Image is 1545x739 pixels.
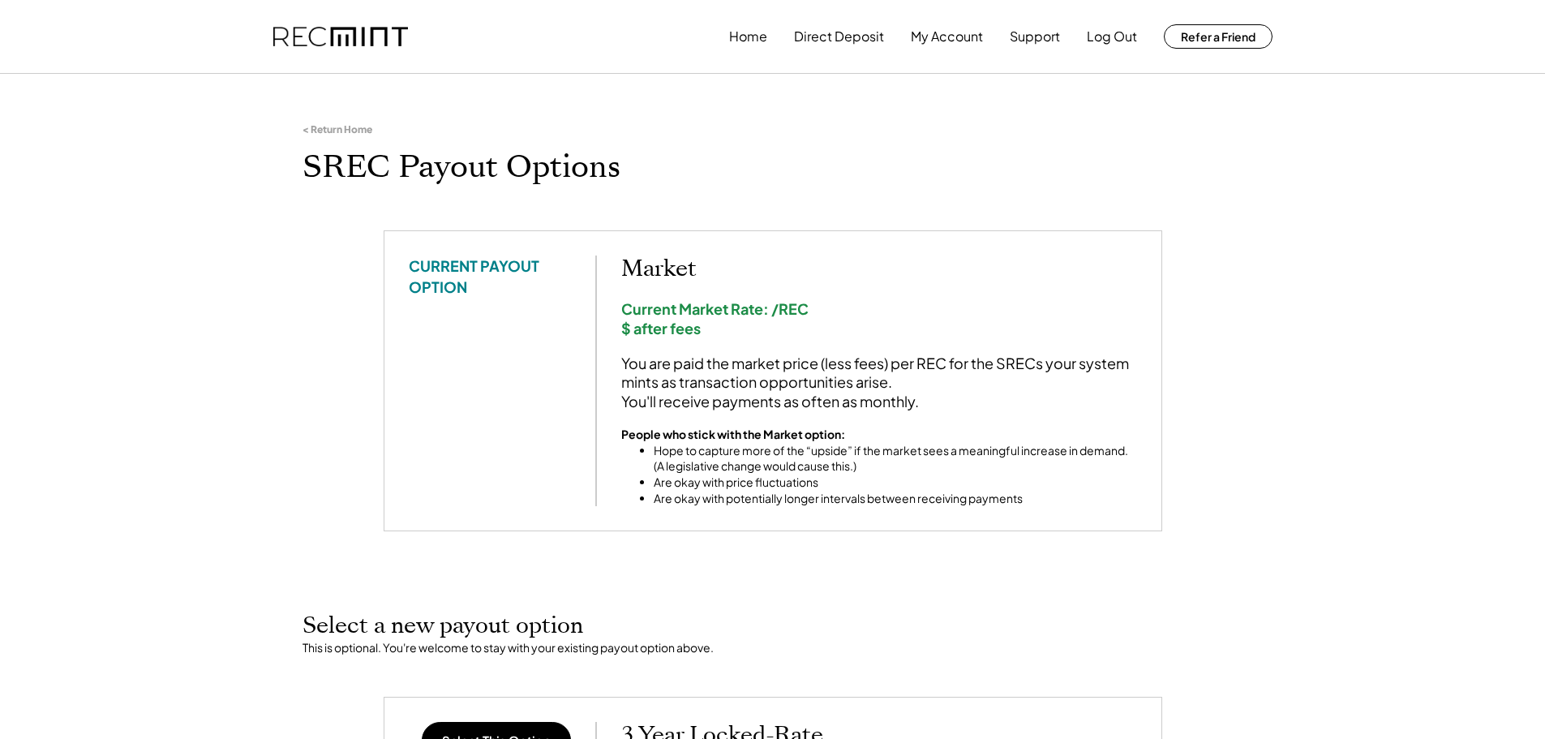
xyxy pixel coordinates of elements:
[303,612,1243,640] h2: Select a new payout option
[1164,24,1272,49] button: Refer a Friend
[303,640,1243,656] div: This is optional. You're welcome to stay with your existing payout option above.
[409,256,571,296] div: CURRENT PAYOUT OPTION
[654,491,1137,507] li: Are okay with potentially longer intervals between receiving payments
[621,256,1137,283] h2: Market
[303,148,1243,187] h1: SREC Payout Options
[621,354,1137,410] div: You are paid the market price (less fees) per REC for the SRECs your system mints as transaction ...
[621,427,845,441] strong: People who stick with the Market option:
[794,20,884,53] button: Direct Deposit
[273,27,408,47] img: recmint-logotype%403x.png
[303,123,372,136] div: < Return Home
[654,475,1137,491] li: Are okay with price fluctuations
[1010,20,1060,53] button: Support
[1087,20,1137,53] button: Log Out
[621,299,1137,337] div: Current Market Rate: /REC $ after fees
[729,20,767,53] button: Home
[654,443,1137,475] li: Hope to capture more of the “upside” if the market sees a meaningful increase in demand. (A legis...
[911,20,983,53] button: My Account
